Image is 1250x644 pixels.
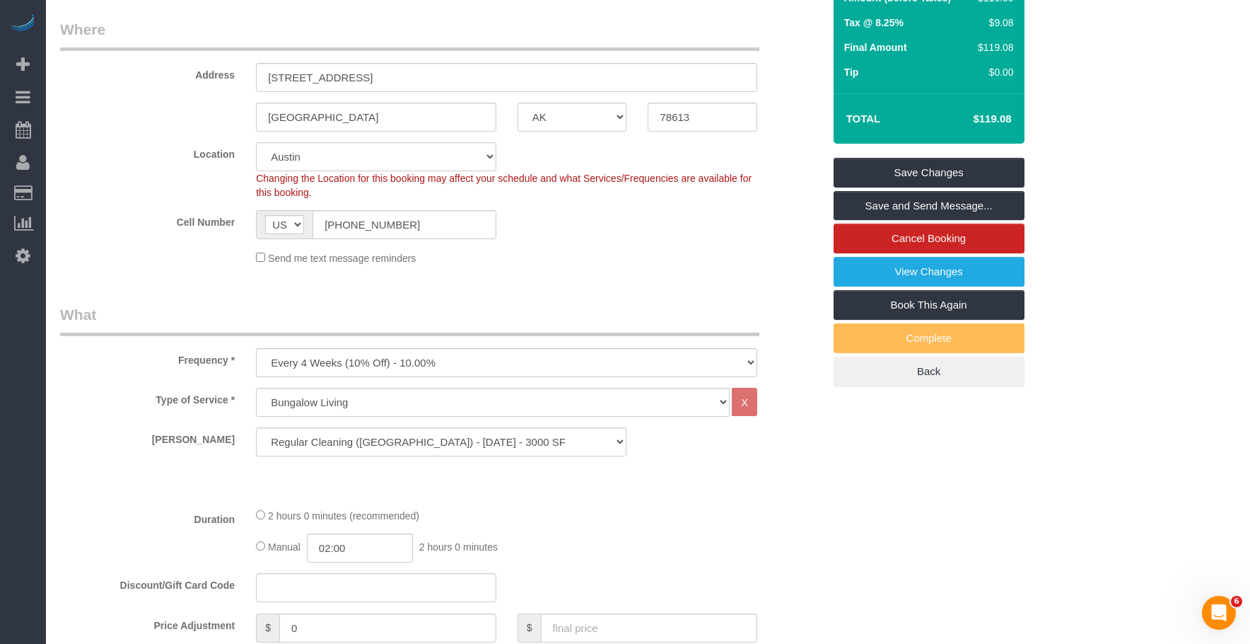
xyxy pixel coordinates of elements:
label: [PERSON_NAME] [49,427,245,447]
a: Book This Again [834,290,1024,320]
input: Cell Number [312,210,496,239]
label: Discount/Gift Card Code [49,573,245,592]
span: Manual [268,541,300,553]
a: Save and Send Message... [834,191,1024,221]
label: Address [49,63,245,82]
label: Duration [49,507,245,527]
span: Send me text message reminders [268,253,416,264]
label: Final Amount [844,40,907,54]
a: Cancel Booking [834,224,1024,253]
input: City [256,103,496,132]
img: Automaid Logo [8,14,37,34]
label: Tip [844,65,859,79]
span: Changing the Location for this booking may affect your schedule and what Services/Frequencies are... [256,173,752,198]
strong: Total [846,113,881,125]
label: Tax @ 8.25% [844,16,904,30]
span: 2 hours 0 minutes [419,541,498,553]
span: 2 hours 0 minutes (recommended) [268,510,419,522]
legend: Where [60,19,759,51]
input: final price [541,614,758,643]
legend: What [60,304,759,336]
div: $119.08 [972,40,1013,54]
div: $0.00 [972,65,1013,79]
label: Type of Service * [49,388,245,407]
a: Back [834,357,1024,386]
label: Price Adjustment [49,614,245,633]
h4: $119.08 [930,113,1011,125]
div: $9.08 [972,16,1013,30]
span: $ [518,614,541,643]
a: View Changes [834,257,1024,287]
input: Zip Code [648,103,757,132]
label: Cell Number [49,210,245,229]
span: 6 [1231,596,1242,607]
label: Location [49,142,245,161]
a: Save Changes [834,158,1024,188]
label: Frequency * [49,348,245,367]
iframe: Intercom live chat [1202,596,1236,630]
span: $ [256,614,279,643]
